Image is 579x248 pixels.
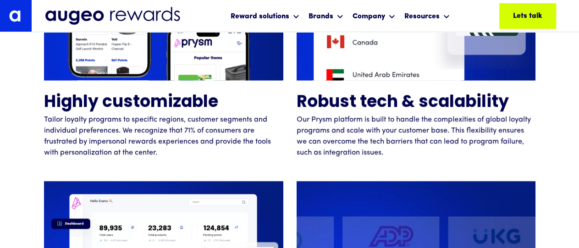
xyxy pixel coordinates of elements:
[297,114,535,158] p: Our Prysm platform is built to handle the complexities of global loyalty programs and scale with ...
[231,11,289,22] div: Reward solutions
[297,94,535,112] h4: Robust tech & scalability
[228,4,302,28] div: Reward solutions
[402,4,452,28] div: Resources
[309,11,333,22] div: Brands
[44,94,283,112] h4: Highly customizable
[350,4,397,28] div: Company
[306,4,346,28] div: Brands
[353,11,385,22] div: Company
[44,114,283,158] p: Tailor loyalty programs to specific regions, customer segments and individual preferences. We rec...
[404,11,440,22] div: Resources
[499,3,556,29] a: Lets talk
